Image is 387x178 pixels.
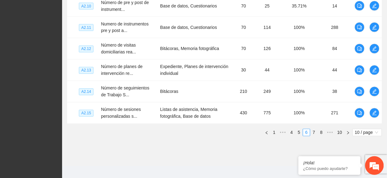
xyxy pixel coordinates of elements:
td: Listas de asistencia, Memoria fotográfica, Base de datos [158,103,234,124]
li: 7 [310,129,318,136]
span: A2.10 [79,3,93,10]
button: comment [355,108,365,118]
a: 10 [335,129,344,136]
li: 5 [295,129,303,136]
a: 7 [311,129,317,136]
td: 100% [281,81,317,103]
li: Next 5 Pages [325,129,335,136]
button: edit [370,22,380,32]
td: 210 [234,81,253,103]
button: edit [370,44,380,54]
button: comment [355,87,365,97]
button: edit [370,108,380,118]
button: comment [355,44,365,54]
span: Número de visitas domiciliarias rea... [101,43,136,55]
button: comment [355,22,365,32]
a: 1 [271,129,278,136]
span: edit [370,3,379,8]
span: right [346,131,350,135]
td: 44 [253,60,281,81]
span: A2.15 [79,110,93,117]
td: 249 [253,81,281,103]
textarea: Escriba su mensaje y pulse “Intro” [3,115,118,137]
td: 100% [281,103,317,124]
p: ¿Cómo puedo ayudarte? [303,166,356,171]
button: right [344,129,352,136]
td: 30 [234,60,253,81]
li: Previous Page [263,129,271,136]
td: 38 [317,81,352,103]
td: 114 [253,17,281,38]
button: comment [355,1,365,11]
td: 84 [317,38,352,60]
span: left [265,131,269,135]
td: Base de datos, Cuestionarios [158,17,234,38]
td: 775 [253,103,281,124]
a: 6 [303,129,310,136]
button: comment [355,65,365,75]
li: Previous 5 Pages [278,129,288,136]
span: Número de seguimientos de Trabajo S... [101,86,149,98]
span: edit [370,89,379,94]
td: 70 [234,17,253,38]
td: 288 [317,17,352,38]
span: edit [370,46,379,51]
span: edit [370,68,379,73]
td: 100% [281,38,317,60]
td: 126 [253,38,281,60]
span: ••• [325,129,335,136]
td: Expediente, Planes de intervención individual [158,60,234,81]
td: 70 [234,38,253,60]
span: A2.12 [79,46,93,52]
span: edit [370,111,379,116]
button: edit [370,87,380,97]
li: 1 [271,129,278,136]
a: 4 [288,129,295,136]
td: 100% [281,60,317,81]
span: A2.11 [79,24,93,31]
span: ••• [278,129,288,136]
button: edit [370,1,380,11]
li: Next Page [344,129,352,136]
span: Numero de instrumentos pre y post a... [101,21,148,33]
span: 10 / page [355,129,380,136]
span: A2.13 [79,67,93,74]
span: Número de sesiones personalizadas s... [101,107,141,119]
div: Page Size [353,129,382,136]
td: 100% [281,17,317,38]
button: edit [370,65,380,75]
td: Bitácoras, Memoria fotográfica [158,38,234,60]
a: 8 [318,129,325,136]
td: 271 [317,103,352,124]
td: 44 [317,60,352,81]
span: Estamos en línea. [36,56,86,118]
span: edit [370,25,379,30]
span: A2.14 [79,89,93,95]
td: 430 [234,103,253,124]
div: Minimizar ventana de chat en vivo [102,3,117,18]
a: 5 [296,129,303,136]
button: left [263,129,271,136]
span: Número de planes de intervención re... [101,64,143,76]
div: ¡Hola! [303,160,356,165]
td: Bitácoras [158,81,234,103]
div: Chatee con nosotros ahora [32,32,104,40]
